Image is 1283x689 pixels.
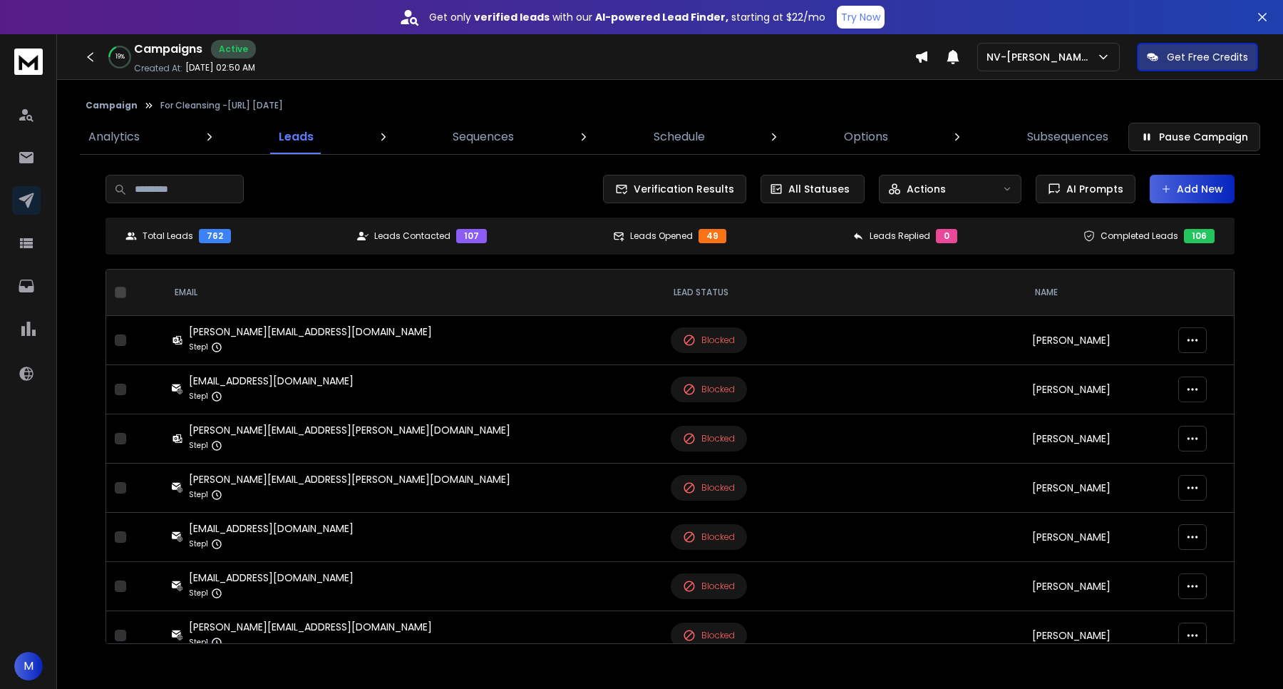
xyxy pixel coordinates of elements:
a: Leads [270,120,322,154]
p: Step 1 [189,389,208,404]
p: Created At: [134,63,182,74]
button: Try Now [837,6,885,29]
button: Verification Results [603,175,746,203]
div: [EMAIL_ADDRESS][DOMAIN_NAME] [189,374,354,388]
div: 49 [699,229,726,243]
p: Schedule [654,128,705,146]
button: AI Prompts [1036,175,1135,203]
th: NAME [1024,270,1170,316]
p: Step 1 [189,439,208,453]
div: Blocked [683,629,735,642]
p: Step 1 [189,340,208,354]
div: [EMAIL_ADDRESS][DOMAIN_NAME] [189,521,354,536]
a: Subsequences [1019,120,1117,154]
div: Blocked [683,481,735,494]
button: Add New [1150,175,1235,203]
a: Sequences [444,120,522,154]
p: Total Leads [143,230,193,242]
p: Actions [907,182,946,196]
p: Leads Contacted [374,230,450,242]
button: M [14,652,43,680]
p: NV-[PERSON_NAME] [986,50,1096,64]
a: Analytics [80,120,148,154]
div: Active [211,40,256,58]
p: 19 % [115,53,125,61]
p: Step 1 [189,586,208,601]
p: Analytics [88,128,140,146]
th: EMAIL [163,270,662,316]
p: For Cleansing -[URL] [DATE] [160,100,283,111]
p: Sequences [453,128,514,146]
p: Completed Leads [1101,230,1178,242]
strong: verified leads [474,10,550,24]
strong: AI-powered Lead Finder, [595,10,728,24]
p: Leads [279,128,314,146]
p: Leads Opened [630,230,693,242]
div: 762 [199,229,231,243]
div: 107 [456,229,487,243]
a: Schedule [645,120,713,154]
h1: Campaigns [134,41,202,58]
div: Blocked [683,334,735,347]
th: LEAD STATUS [662,270,1024,316]
td: [PERSON_NAME] [1024,365,1170,414]
td: [PERSON_NAME] [1024,513,1170,562]
td: [PERSON_NAME] [1024,316,1170,365]
p: [DATE] 02:50 AM [185,62,255,73]
img: logo [14,49,43,75]
td: [PERSON_NAME] [1024,414,1170,464]
p: Step 1 [189,488,208,502]
div: [PERSON_NAME][EMAIL_ADDRESS][DOMAIN_NAME] [189,325,432,339]
p: Get Free Credits [1167,50,1248,64]
p: Subsequences [1027,128,1108,146]
p: Leads Replied [870,230,930,242]
div: Blocked [683,531,735,543]
div: Blocked [683,383,735,396]
p: Try Now [841,10,880,24]
div: [PERSON_NAME][EMAIL_ADDRESS][PERSON_NAME][DOMAIN_NAME] [189,472,510,486]
div: 0 [936,229,957,243]
div: [PERSON_NAME][EMAIL_ADDRESS][PERSON_NAME][DOMAIN_NAME] [189,423,510,437]
div: [EMAIL_ADDRESS][DOMAIN_NAME] [189,571,354,585]
div: Blocked [683,580,735,593]
button: Campaign [86,100,138,111]
p: Options [844,128,888,146]
span: Verification Results [628,182,734,196]
div: 106 [1184,229,1215,243]
a: Options [835,120,897,154]
p: All Statuses [788,182,850,196]
button: Pause Campaign [1128,123,1260,151]
p: Step 1 [189,537,208,551]
td: [PERSON_NAME] [1024,611,1170,660]
p: Get only with our starting at $22/mo [429,10,825,24]
td: [PERSON_NAME] [1024,464,1170,513]
p: Step 1 [189,636,208,650]
td: [PERSON_NAME] [1024,562,1170,611]
div: Blocked [683,432,735,445]
div: [PERSON_NAME][EMAIL_ADDRESS][DOMAIN_NAME] [189,620,432,634]
span: AI Prompts [1061,182,1123,196]
button: Get Free Credits [1137,43,1258,71]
